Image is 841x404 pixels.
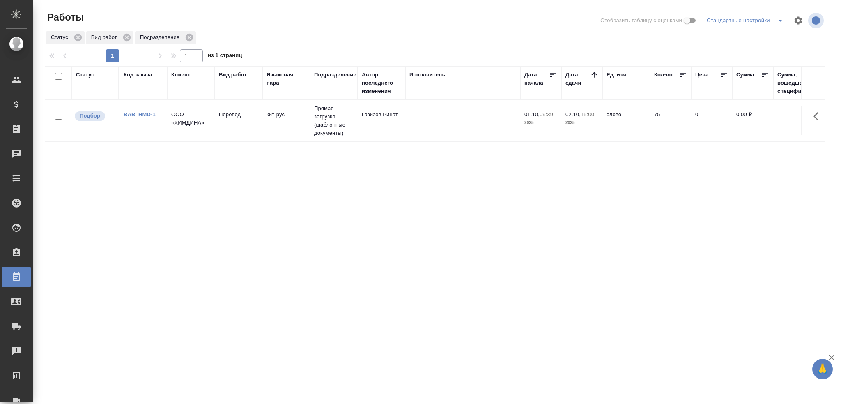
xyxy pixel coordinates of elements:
[600,16,682,25] span: Отобразить таблицу с оценками
[607,71,627,79] div: Ед. изм
[788,11,808,30] span: Настроить таблицу
[581,111,594,118] p: 15:00
[732,106,773,135] td: 0,00 ₽
[812,359,833,379] button: 🙏
[602,106,650,135] td: слово
[809,106,828,126] button: Здесь прячутся важные кнопки
[808,13,825,28] span: Посмотреть информацию
[540,111,553,118] p: 09:39
[777,71,818,95] div: Сумма, вошедшая в спецификацию
[736,71,754,79] div: Сумма
[816,360,830,378] span: 🙏
[565,71,590,87] div: Дата сдачи
[171,111,211,127] p: ООО «ХИМДИНА»
[171,71,190,79] div: Клиент
[650,106,691,135] td: 75
[310,100,358,141] td: Прямая загрузка (шаблонные документы)
[362,71,401,95] div: Автор последнего изменения
[267,71,306,87] div: Языковая пара
[91,33,120,42] p: Вид работ
[124,71,152,79] div: Код заказа
[654,71,673,79] div: Кол-во
[314,71,356,79] div: Подразделение
[409,71,446,79] div: Исполнитель
[219,111,258,119] p: Перевод
[705,14,788,27] div: split button
[358,106,405,135] td: Газизов Ринат
[74,111,115,122] div: Можно подбирать исполнителей
[524,111,540,118] p: 01.10,
[262,106,310,135] td: кит-рус
[76,71,94,79] div: Статус
[524,71,549,87] div: Дата начала
[46,31,85,44] div: Статус
[524,119,557,127] p: 2025
[135,31,196,44] div: Подразделение
[219,71,247,79] div: Вид работ
[80,112,100,120] p: Подбор
[45,11,84,24] span: Работы
[565,119,598,127] p: 2025
[51,33,71,42] p: Статус
[691,106,732,135] td: 0
[208,51,242,62] span: из 1 страниц
[124,111,156,118] a: BAB_HMD-1
[140,33,182,42] p: Подразделение
[695,71,709,79] div: Цена
[86,31,133,44] div: Вид работ
[565,111,581,118] p: 02.10,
